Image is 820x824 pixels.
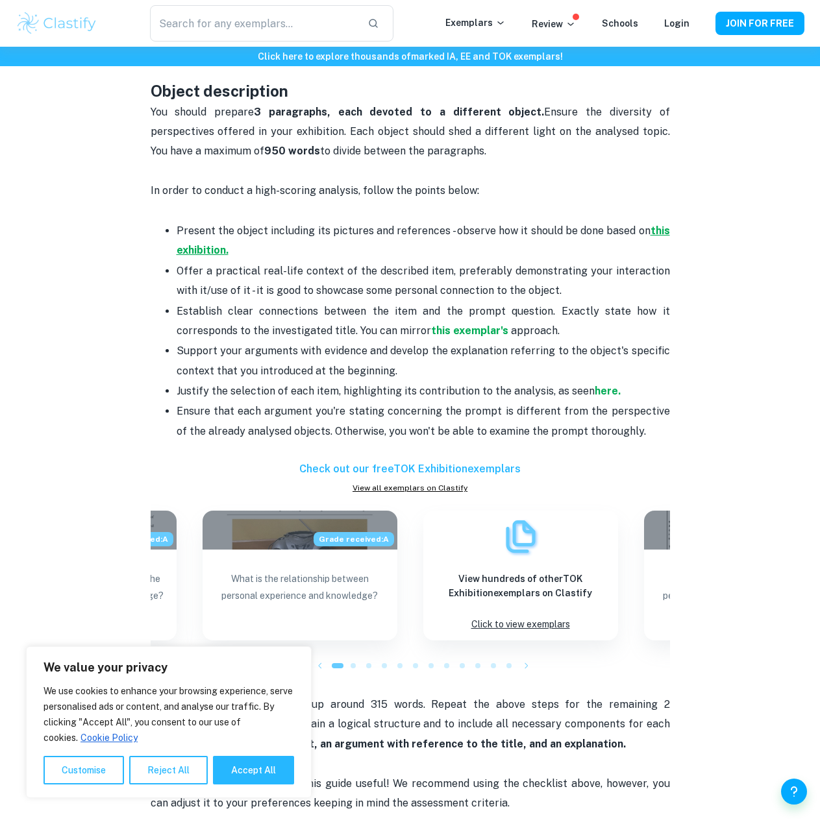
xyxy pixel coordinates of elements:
[43,683,294,745] p: We use cookies to enhance your browsing experience, serve personalised ads or content, and analys...
[213,570,387,627] p: What is the relationship between personal experience and knowledge?
[434,572,608,600] h6: View hundreds of other TOK Exhibition exemplars on Clastify
[203,511,397,640] a: Blog exemplar: What is the relationship between personaGrade received:AWhat is the relationship b...
[501,517,540,556] img: Exemplars
[177,302,670,341] p: Establish clear connections between the item and the prompt question. Exactly state how it corres...
[431,324,508,337] strong: this exemplar's
[595,385,621,397] a: here.
[602,18,638,29] a: Schools
[151,79,670,103] h3: Object description
[445,16,506,30] p: Exemplars
[26,646,312,798] div: We value your privacy
[177,341,670,381] p: Support your arguments with evidence and develop the explanation referring to the object's specif...
[781,779,807,805] button: Help and Feedback
[16,10,98,36] img: Clastify logo
[177,221,670,261] p: Present the object including its pictures and references - observe how it should be done based on
[184,738,626,750] strong: presentation and context, an argument with reference to the title, and an explanation.
[314,532,394,546] span: Grade received: A
[177,402,670,441] p: Ensure that each argument you're stating concerning the prompt is different from the perspective ...
[151,181,670,221] p: In order to conduct a high-scoring analysis, follow the points below:
[150,5,357,42] input: Search for any exemplars...
[177,261,670,301] p: Offer a practical real-life context of the described item, preferably demonstrating your interact...
[80,732,138,744] a: Cookie Policy
[3,49,817,64] h6: Click here to explore thousands of marked IA, EE and TOK exemplars !
[43,660,294,675] p: We value your privacy
[151,103,670,162] p: You should prepare Ensure the diversity of perspectives offered in your exhibition. Each object s...
[715,12,804,35] button: JOIN FOR FREE
[177,382,670,401] p: Justify the selection of each item, highlighting its contribution to the analysis, as seen
[151,461,670,477] h6: Check out our free TOK Exhibition exemplars
[532,17,576,31] p: Review
[151,695,670,754] p: Such an analysis should take up around 315 words. Repeat the above steps for the remaining 2 para...
[43,756,124,784] button: Customise
[471,616,570,633] p: Click to view exemplars
[129,756,208,784] button: Reject All
[151,482,670,494] a: View all exemplars on Clastify
[664,18,690,29] a: Login
[254,106,544,118] strong: 3 paragraphs, each devoted to a different object.
[431,324,511,337] a: this exemplar's
[423,511,618,640] a: ExemplarsView hundreds of otherTOK Exhibitionexemplars on ClastifyClick to view exemplars
[213,756,294,784] button: Accept All
[264,145,320,157] strong: 950 words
